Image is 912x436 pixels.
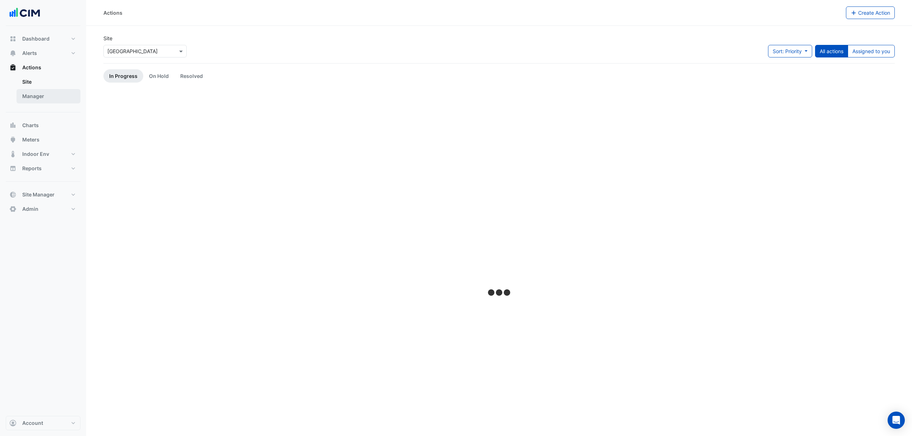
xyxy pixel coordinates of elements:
a: Manager [17,89,80,103]
span: Charts [22,122,39,129]
button: Admin [6,202,80,216]
button: Charts [6,118,80,133]
div: Open Intercom Messenger [888,412,905,429]
span: Site Manager [22,191,55,198]
span: Reports [22,165,42,172]
label: Site [103,34,112,42]
button: Assigned to you [848,45,895,57]
a: On Hold [143,69,175,83]
app-icon: Meters [9,136,17,143]
span: Admin [22,205,38,213]
app-icon: Actions [9,64,17,71]
button: Site Manager [6,187,80,202]
app-icon: Indoor Env [9,150,17,158]
button: Indoor Env [6,147,80,161]
a: Resolved [175,69,209,83]
a: Site [17,75,80,89]
button: Dashboard [6,32,80,46]
button: Actions [6,60,80,75]
a: In Progress [103,69,143,83]
span: Indoor Env [22,150,49,158]
div: Actions [103,9,122,17]
span: Sort: Priority [773,48,802,54]
button: Alerts [6,46,80,60]
span: Alerts [22,50,37,57]
span: Actions [22,64,41,71]
span: Account [22,419,43,427]
div: Actions [6,75,80,106]
button: Meters [6,133,80,147]
span: Create Action [858,10,890,16]
button: Sort: Priority [768,45,812,57]
span: Meters [22,136,39,143]
app-icon: Charts [9,122,17,129]
button: Create Action [846,6,895,19]
button: Account [6,416,80,430]
app-icon: Alerts [9,50,17,57]
app-icon: Admin [9,205,17,213]
span: Dashboard [22,35,50,42]
app-icon: Site Manager [9,191,17,198]
app-icon: Reports [9,165,17,172]
button: Reports [6,161,80,176]
button: All actions [815,45,848,57]
img: Company Logo [9,6,41,20]
app-icon: Dashboard [9,35,17,42]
